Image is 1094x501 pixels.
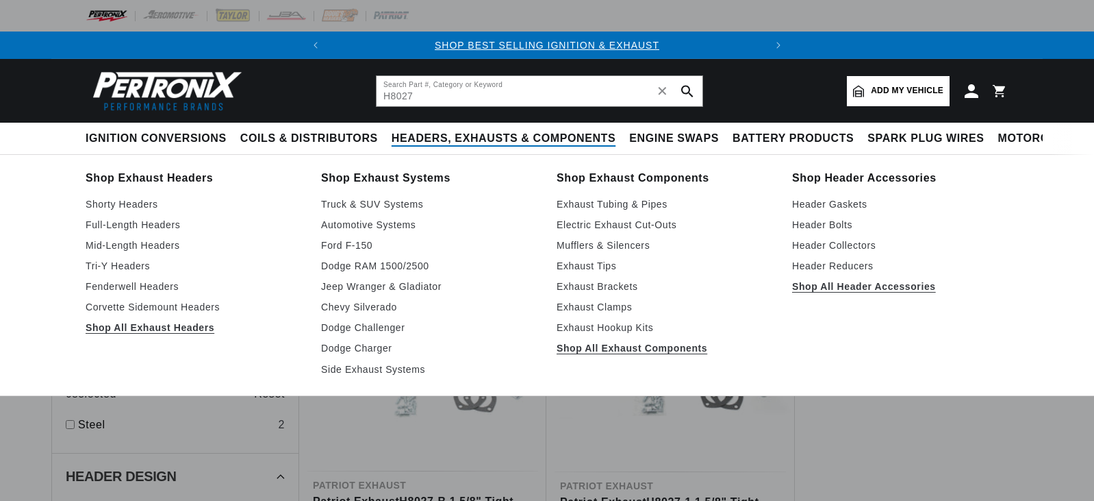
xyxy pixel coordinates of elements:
[86,237,302,254] a: Mid-Length Headers
[871,84,943,97] span: Add my vehicle
[86,258,302,274] a: Tri-Y Headers
[392,132,615,146] span: Headers, Exhausts & Components
[240,132,378,146] span: Coils & Distributors
[321,217,537,233] a: Automotive Systems
[557,169,773,188] a: Shop Exhaust Components
[622,123,726,155] summary: Engine Swaps
[557,196,773,212] a: Exhaust Tubing & Pipes
[792,196,1008,212] a: Header Gaskets
[86,67,243,114] img: Pertronix
[86,196,302,212] a: Shorty Headers
[278,416,285,434] div: 2
[321,319,537,336] a: Dodge Challenger
[435,40,659,51] a: SHOP BEST SELLING IGNITION & EXHAUST
[86,217,302,233] a: Full-Length Headers
[321,361,537,378] a: Side Exhaust Systems
[792,217,1008,233] a: Header Bolts
[792,169,1008,188] a: Shop Header Accessories
[557,278,773,295] a: Exhaust Brackets
[998,132,1080,146] span: Motorcycle
[557,237,773,254] a: Mufflers & Silencers
[991,123,1086,155] summary: Motorcycle
[51,32,1043,59] slideshow-component: Translation missing: en.sections.announcements.announcement_bar
[629,132,719,146] span: Engine Swaps
[321,299,537,315] a: Chevy Silverado
[302,32,329,59] button: Translation missing: en.sections.announcements.previous_announcement
[557,319,773,336] a: Exhaust Hookup Kits
[321,340,537,356] a: Dodge Charger
[765,32,792,59] button: Translation missing: en.sections.announcements.next_announcement
[861,123,991,155] summary: Spark Plug Wires
[86,299,302,315] a: Corvette Sidemount Headers
[385,123,622,155] summary: Headers, Exhausts & Components
[86,319,302,336] a: Shop All Exhaust Headers
[86,169,302,188] a: Shop Exhaust Headers
[86,132,227,146] span: Ignition Conversions
[733,132,854,146] span: Battery Products
[557,340,773,356] a: Shop All Exhaust Components
[321,169,537,188] a: Shop Exhaust Systems
[233,123,385,155] summary: Coils & Distributors
[557,217,773,233] a: Electric Exhaust Cut-Outs
[321,196,537,212] a: Truck & SUV Systems
[792,278,1008,295] a: Shop All Header Accessories
[329,38,765,53] div: Announcement
[66,469,177,483] span: Header Design
[792,237,1008,254] a: Header Collectors
[86,123,233,155] summary: Ignition Conversions
[329,38,765,53] div: 1 of 2
[321,278,537,295] a: Jeep Wranger & Gladiator
[321,258,537,274] a: Dodge RAM 1500/2500
[557,299,773,315] a: Exhaust Clamps
[86,278,302,295] a: Fenderwell Headers
[321,237,537,254] a: Ford F-150
[377,76,702,106] input: Search Part #, Category or Keyword
[847,76,950,106] a: Add my vehicle
[726,123,861,155] summary: Battery Products
[557,258,773,274] a: Exhaust Tips
[867,132,984,146] span: Spark Plug Wires
[672,76,702,106] button: search button
[792,258,1008,274] a: Header Reducers
[78,416,272,434] a: Steel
